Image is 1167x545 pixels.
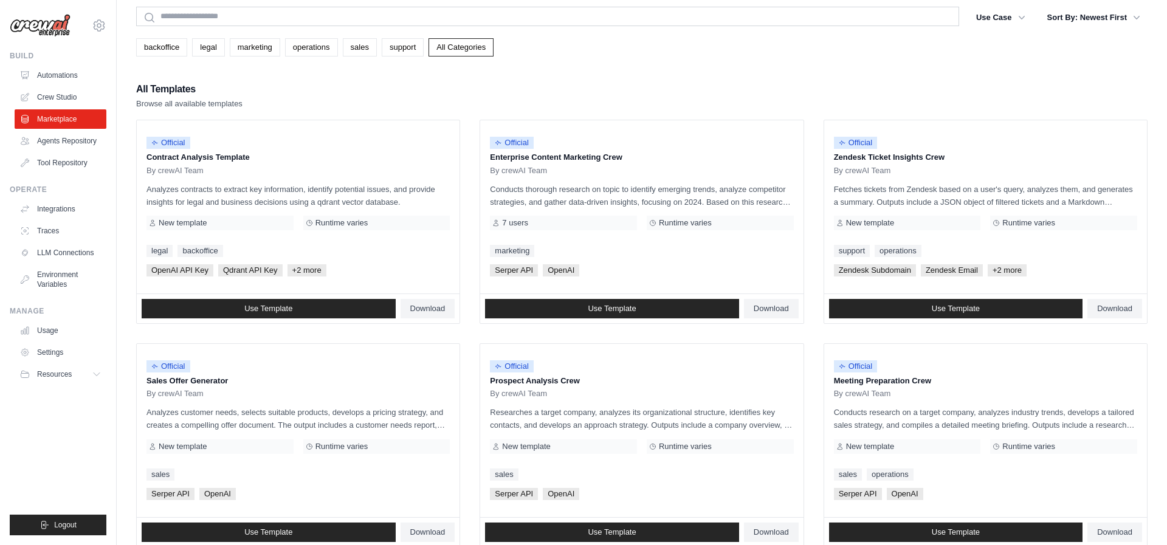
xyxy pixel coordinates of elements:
[410,304,446,314] span: Download
[846,442,894,451] span: New template
[969,7,1033,29] button: Use Case
[829,523,1083,542] a: Use Template
[834,245,870,257] a: support
[285,38,338,57] a: operations
[15,153,106,173] a: Tool Repository
[1087,523,1142,542] a: Download
[15,365,106,384] button: Resources
[588,527,636,537] span: Use Template
[15,221,106,241] a: Traces
[146,151,450,163] p: Contract Analysis Template
[485,299,739,318] a: Use Template
[15,343,106,362] a: Settings
[136,81,243,98] h2: All Templates
[543,264,579,276] span: OpenAI
[146,468,174,481] a: sales
[136,98,243,110] p: Browse all available templates
[834,375,1137,387] p: Meeting Preparation Crew
[159,442,207,451] span: New template
[401,299,455,318] a: Download
[490,245,534,257] a: marketing
[429,38,494,57] a: All Categories
[502,218,528,228] span: 7 users
[10,306,106,316] div: Manage
[315,442,368,451] span: Runtime varies
[1002,218,1055,228] span: Runtime varies
[490,468,518,481] a: sales
[834,183,1137,208] p: Fetches tickets from Zendesk based on a user's query, analyzes them, and generates a summary. Out...
[490,183,793,208] p: Conducts thorough research on topic to identify emerging trends, analyze competitor strategies, a...
[744,299,799,318] a: Download
[177,245,222,257] a: backoffice
[10,51,106,61] div: Build
[659,218,712,228] span: Runtime varies
[244,527,292,537] span: Use Template
[932,527,980,537] span: Use Template
[875,245,921,257] a: operations
[490,137,534,149] span: Official
[146,264,213,276] span: OpenAI API Key
[146,488,194,500] span: Serper API
[15,131,106,151] a: Agents Repository
[867,468,914,481] a: operations
[15,87,106,107] a: Crew Studio
[199,488,236,500] span: OpenAI
[1087,299,1142,318] a: Download
[146,389,204,399] span: By crewAI Team
[659,442,712,451] span: Runtime varies
[846,218,894,228] span: New template
[932,304,980,314] span: Use Template
[834,468,862,481] a: sales
[1097,304,1132,314] span: Download
[1040,7,1148,29] button: Sort By: Newest First
[159,218,207,228] span: New template
[754,304,789,314] span: Download
[192,38,224,57] a: legal
[142,523,396,542] a: Use Template
[15,199,106,219] a: Integrations
[834,488,882,500] span: Serper API
[15,109,106,129] a: Marketplace
[343,38,377,57] a: sales
[146,245,173,257] a: legal
[921,264,983,276] span: Zendesk Email
[15,66,106,85] a: Automations
[834,360,878,372] span: Official
[834,151,1137,163] p: Zendesk Ticket Insights Crew
[490,264,538,276] span: Serper API
[490,166,547,176] span: By crewAI Team
[146,360,190,372] span: Official
[834,137,878,149] span: Official
[1002,442,1055,451] span: Runtime varies
[834,389,891,399] span: By crewAI Team
[829,299,1083,318] a: Use Template
[146,375,450,387] p: Sales Offer Generator
[10,14,71,37] img: Logo
[410,527,446,537] span: Download
[834,264,916,276] span: Zendesk Subdomain
[315,218,368,228] span: Runtime varies
[744,523,799,542] a: Download
[10,515,106,535] button: Logout
[146,137,190,149] span: Official
[988,264,1027,276] span: +2 more
[136,38,187,57] a: backoffice
[588,304,636,314] span: Use Template
[834,406,1137,431] p: Conducts research on a target company, analyzes industry trends, develops a tailored sales strate...
[15,321,106,340] a: Usage
[54,520,77,530] span: Logout
[37,369,72,379] span: Resources
[543,488,579,500] span: OpenAI
[502,442,550,451] span: New template
[490,151,793,163] p: Enterprise Content Marketing Crew
[244,304,292,314] span: Use Template
[887,488,923,500] span: OpenAI
[485,523,739,542] a: Use Template
[10,185,106,194] div: Operate
[1097,527,1132,537] span: Download
[490,375,793,387] p: Prospect Analysis Crew
[146,406,450,431] p: Analyzes customer needs, selects suitable products, develops a pricing strategy, and creates a co...
[382,38,424,57] a: support
[834,166,891,176] span: By crewAI Team
[146,166,204,176] span: By crewAI Team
